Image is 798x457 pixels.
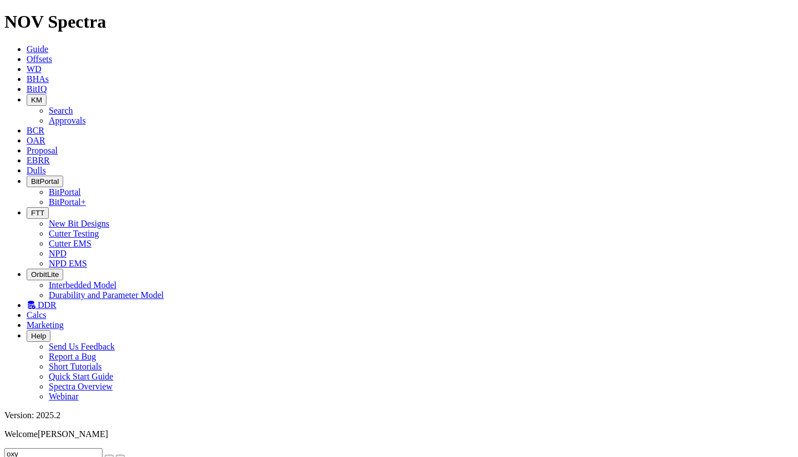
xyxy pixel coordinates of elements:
a: New Bit Designs [49,219,109,228]
button: FTT [27,207,49,219]
a: Guide [27,44,48,54]
a: DDR [27,300,57,310]
a: Search [49,106,73,115]
a: Durability and Parameter Model [49,290,164,300]
a: Quick Start Guide [49,372,113,381]
a: EBRR [27,156,50,165]
a: Spectra Overview [49,382,112,391]
a: Webinar [49,392,79,401]
a: NPD [49,249,66,258]
a: Cutter Testing [49,229,99,238]
button: BitPortal [27,176,63,187]
p: Welcome [4,429,794,439]
a: Offsets [27,54,52,64]
h1: NOV Spectra [4,12,794,32]
a: WD [27,64,42,74]
a: BitPortal+ [49,197,86,207]
a: Marketing [27,320,64,330]
a: Interbedded Model [49,280,116,290]
a: Proposal [27,146,58,155]
a: Short Tutorials [49,362,102,371]
button: KM [27,94,47,106]
span: Help [31,332,46,340]
span: DDR [38,300,57,310]
a: Send Us Feedback [49,342,115,351]
a: Dulls [27,166,46,175]
a: BCR [27,126,44,135]
a: BHAs [27,74,49,84]
span: OrbitLite [31,270,59,279]
a: Report a Bug [49,352,96,361]
a: NPD EMS [49,259,87,268]
button: OrbitLite [27,269,63,280]
a: Calcs [27,310,47,320]
span: KM [31,96,42,104]
span: BitPortal [31,177,59,186]
span: FTT [31,209,44,217]
a: BitIQ [27,84,47,94]
div: Version: 2025.2 [4,410,794,420]
a: Approvals [49,116,86,125]
span: [PERSON_NAME] [38,429,108,439]
button: Help [27,330,50,342]
a: OAR [27,136,45,145]
a: Cutter EMS [49,239,91,248]
a: BitPortal [49,187,81,197]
